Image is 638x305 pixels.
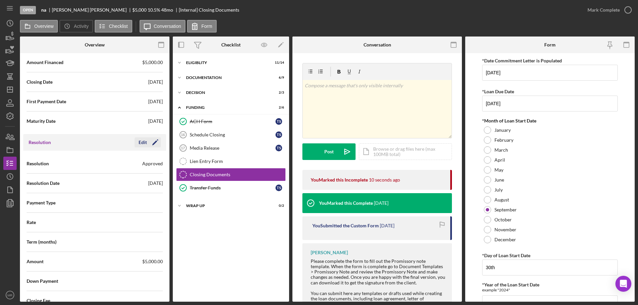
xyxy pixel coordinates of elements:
[181,146,185,150] tspan: 17
[176,115,286,128] a: ACH FormTS
[311,250,348,255] div: [PERSON_NAME]
[148,7,160,13] div: 10.5 %
[20,6,36,14] div: Open
[494,157,505,163] label: April
[59,20,93,33] button: Activity
[190,172,285,177] div: Closing Documents
[494,207,517,212] label: September
[27,160,49,167] span: Resolution
[186,204,267,208] div: Wrap up
[272,76,284,80] div: 6 / 9
[176,155,286,168] a: Lien Entry Form
[142,59,163,66] span: $5,000.00
[369,177,400,183] time: 2025-10-07 13:31
[275,131,282,138] div: T S
[190,145,275,151] div: Media Release
[27,258,44,265] span: Amount
[176,128,286,141] a: 16Schedule ClosingTS
[27,180,59,187] span: Resolution Date
[302,143,356,160] button: Post
[29,139,51,146] h3: Resolution
[142,258,163,265] span: $5,000.00
[186,91,267,95] div: Decision
[148,98,163,105] span: [DATE]
[27,278,58,284] span: Down Payment
[27,98,66,105] span: First Payment Date
[95,20,132,33] button: Checklist
[494,137,513,143] label: February
[482,58,562,63] label: *Date Commitment Letter is Populated
[27,199,55,206] span: Payment Type
[27,59,63,66] span: Amount Financed
[587,3,620,17] div: Mark Complete
[148,118,163,124] span: [DATE]
[272,61,284,65] div: 11 / 14
[221,42,241,47] div: Checklist
[324,143,334,160] div: Post
[494,217,512,222] label: October
[27,118,55,124] span: Maturity Date
[374,200,388,206] time: 2025-09-29 21:03
[364,42,391,47] div: Conversation
[190,119,275,124] div: ACH Form
[187,20,217,33] button: Form
[272,91,284,95] div: 2 / 3
[311,177,368,183] div: You Marked this Incomplete
[181,133,185,137] tspan: 16
[148,79,163,85] span: [DATE]
[272,106,284,110] div: 2 / 6
[27,297,50,304] span: Closing Fee
[135,137,161,147] button: Edit
[311,259,445,285] div: Please complete the form to fill out the Promissory note template. When the form is complete go t...
[8,293,13,297] text: MR
[494,197,509,202] label: August
[139,137,147,147] div: Edit
[176,141,286,155] a: 17Media ReleaseTS
[275,185,282,191] div: T S
[494,227,516,232] label: November
[179,7,239,13] div: [Internal] Closing Documents
[190,159,285,164] div: Lien Entry Form
[186,61,267,65] div: Eligiblity
[186,106,267,110] div: Funding
[482,118,618,123] div: *Month of Loan Start Date
[581,3,635,17] button: Mark Complete
[494,167,503,173] label: May
[186,76,267,80] div: Documentation
[148,180,163,187] span: [DATE]
[482,282,539,287] label: *Year of the Loan Start Date
[176,181,286,194] a: Transfer FundsTS
[20,20,58,33] button: Overview
[27,219,36,226] span: Rate
[34,24,53,29] label: Overview
[380,223,394,228] time: 2025-09-29 21:02
[142,160,163,167] div: Approved
[154,24,181,29] label: Conversation
[494,127,511,133] label: January
[85,42,105,47] div: Overview
[132,7,147,13] div: $5,000
[275,118,282,125] div: T S
[41,7,46,13] b: na
[201,24,212,29] label: Form
[109,24,128,29] label: Checklist
[319,200,373,206] div: You Marked this Complete
[482,89,514,94] label: *Loan Due Date
[190,185,275,191] div: Transfer Funds
[312,223,379,228] div: You Submitted the Custom Form
[74,24,88,29] label: Activity
[140,20,186,33] button: Conversation
[494,187,503,192] label: July
[615,276,631,292] div: Open Intercom Messenger
[3,288,17,302] button: MR
[27,79,53,85] span: Closing Date
[494,237,516,242] label: December
[272,204,284,208] div: 0 / 2
[161,7,173,13] div: 48 mo
[275,145,282,151] div: T S
[482,287,618,292] div: example "2024"
[52,7,132,13] div: [PERSON_NAME] [PERSON_NAME]
[544,42,556,47] div: Form
[190,132,275,137] div: Schedule Closing
[494,147,508,153] label: March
